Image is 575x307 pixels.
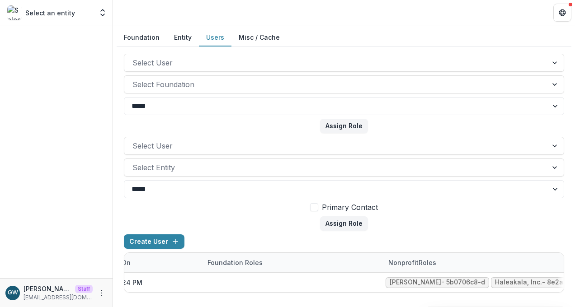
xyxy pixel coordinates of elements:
[89,273,202,292] div: [DATE] 5:24 PM
[383,253,564,272] div: nonprofitRoles
[202,253,383,272] div: Foundation Roles
[322,202,378,213] span: Primary Contact
[96,4,109,22] button: Open entity switcher
[96,288,107,298] button: More
[89,253,202,272] div: Created on
[231,29,287,47] button: Misc / Cache
[390,279,485,286] div: [PERSON_NAME] - 5b0706c8-d
[24,293,93,302] p: [EMAIL_ADDRESS][DOMAIN_NAME]
[320,119,368,133] button: Assign Role
[117,29,167,47] button: Foundation
[167,29,199,47] button: Entity
[8,290,18,296] div: Grace Willig
[202,258,268,267] div: Foundation Roles
[320,216,368,231] button: Assign Role
[383,258,442,267] div: nonprofitRoles
[7,5,22,20] img: Select an entity
[25,8,75,18] p: Select an entity
[124,234,184,249] button: Create User
[199,29,231,47] button: Users
[24,284,71,293] p: [PERSON_NAME]
[75,285,93,293] p: Staff
[553,4,571,22] button: Get Help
